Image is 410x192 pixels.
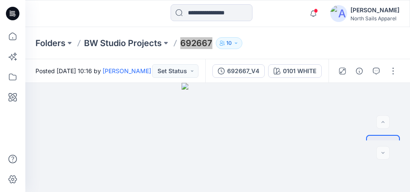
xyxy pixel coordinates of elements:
a: BW Studio Projects [84,37,162,49]
button: 10 [216,37,242,49]
button: 0101 WHITE [268,64,322,78]
img: avatar [330,5,347,22]
div: North Sails Apparel [350,15,399,22]
p: 692667 [180,37,212,49]
button: Details [353,64,366,78]
a: [PERSON_NAME] [103,67,151,74]
div: 0101 WHITE [283,66,316,76]
button: 692667_V4 [212,64,265,78]
p: 10 [226,38,232,48]
div: 692667_V4 [227,66,259,76]
a: Folders [35,37,65,49]
img: eyJhbGciOiJIUzI1NiIsImtpZCI6IjAiLCJzbHQiOiJzZXMiLCJ0eXAiOiJKV1QifQ.eyJkYXRhIjp7InR5cGUiOiJzdG9yYW... [182,83,253,192]
div: [PERSON_NAME] [350,5,399,15]
span: Posted [DATE] 10:16 by [35,66,151,75]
